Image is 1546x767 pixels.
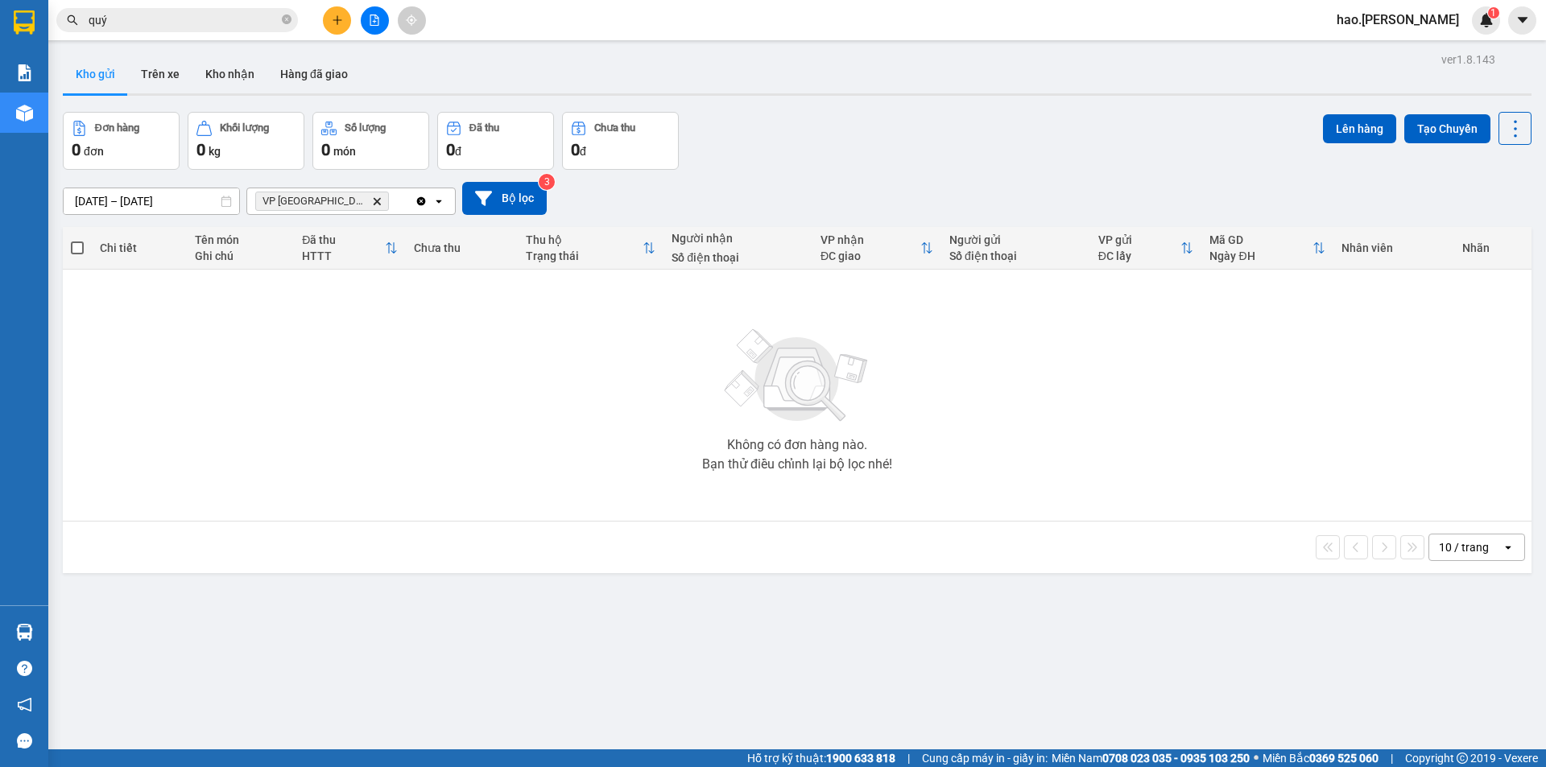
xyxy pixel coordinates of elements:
[1515,13,1530,27] span: caret-down
[16,624,33,641] img: warehouse-icon
[702,458,892,471] div: Bạn thử điều chỉnh lại bộ lọc nhé!
[949,249,1082,262] div: Số điện thoại
[128,55,192,93] button: Trên xe
[922,749,1048,767] span: Cung cấp máy in - giấy in:
[821,249,920,262] div: ĐC giao
[302,249,385,262] div: HTTT
[17,661,32,676] span: question-circle
[539,174,555,190] sup: 3
[63,112,180,170] button: Đơn hàng0đơn
[1502,541,1515,554] svg: open
[1201,227,1333,270] th: Toggle SortBy
[949,233,1082,246] div: Người gửi
[1052,749,1250,767] span: Miền Nam
[1462,241,1523,254] div: Nhãn
[594,122,635,134] div: Chưa thu
[196,140,205,159] span: 0
[16,105,33,122] img: warehouse-icon
[192,55,267,93] button: Kho nhận
[907,749,910,767] span: |
[72,140,81,159] span: 0
[1439,539,1489,555] div: 10 / trang
[195,233,286,246] div: Tên món
[188,112,304,170] button: Khối lượng0kg
[437,112,554,170] button: Đã thu0đ
[717,320,878,432] img: svg+xml;base64,PHN2ZyBjbGFzcz0ibGlzdC1wbHVnX19zdmciIHhtbG5zPSJodHRwOi8vd3d3LnczLm9yZy8yMDAwL3N2Zy...
[67,14,78,26] span: search
[321,140,330,159] span: 0
[1209,249,1312,262] div: Ngày ĐH
[323,6,351,35] button: plus
[1309,752,1379,765] strong: 0369 525 060
[462,182,547,215] button: Bộ lọc
[821,233,920,246] div: VP nhận
[518,227,663,270] th: Toggle SortBy
[312,112,429,170] button: Số lượng0món
[1457,753,1468,764] span: copyright
[17,697,32,712] span: notification
[455,145,461,158] span: đ
[267,55,361,93] button: Hàng đã giao
[372,196,382,206] svg: Delete
[1490,7,1496,19] span: 1
[84,145,104,158] span: đơn
[812,227,941,270] th: Toggle SortBy
[282,14,291,24] span: close-circle
[469,122,499,134] div: Đã thu
[406,14,417,26] span: aim
[1323,114,1396,143] button: Lên hàng
[16,64,33,81] img: solution-icon
[282,13,291,28] span: close-circle
[1254,755,1259,761] span: ⚪️
[95,122,139,134] div: Đơn hàng
[220,122,269,134] div: Khối lượng
[302,233,385,246] div: Đã thu
[392,193,394,209] input: Selected VP Nha Trang.
[1404,114,1490,143] button: Tạo Chuyến
[1098,233,1181,246] div: VP gửi
[63,55,128,93] button: Kho gửi
[14,10,35,35] img: logo-vxr
[398,6,426,35] button: aim
[1098,249,1181,262] div: ĐC lấy
[571,140,580,159] span: 0
[1479,13,1494,27] img: icon-new-feature
[209,145,221,158] span: kg
[195,249,286,262] div: Ghi chú
[672,232,804,245] div: Người nhận
[369,14,380,26] span: file-add
[446,140,455,159] span: 0
[255,192,389,211] span: VP Nha Trang, close by backspace
[294,227,406,270] th: Toggle SortBy
[1263,749,1379,767] span: Miền Bắc
[1391,749,1393,767] span: |
[727,439,867,452] div: Không có đơn hàng nào.
[580,145,586,158] span: đ
[1102,752,1250,765] strong: 0708 023 035 - 0935 103 250
[526,249,643,262] div: Trạng thái
[414,241,510,254] div: Chưa thu
[747,749,895,767] span: Hỗ trợ kỹ thuật:
[526,233,643,246] div: Thu hộ
[672,251,804,264] div: Số điện thoại
[345,122,386,134] div: Số lượng
[100,241,178,254] div: Chi tiết
[1508,6,1536,35] button: caret-down
[1090,227,1202,270] th: Toggle SortBy
[1488,7,1499,19] sup: 1
[333,145,356,158] span: món
[1341,241,1445,254] div: Nhân viên
[562,112,679,170] button: Chưa thu0đ
[415,195,428,208] svg: Clear all
[1209,233,1312,246] div: Mã GD
[262,195,366,208] span: VP Nha Trang
[432,195,445,208] svg: open
[1441,51,1495,68] div: ver 1.8.143
[1324,10,1472,30] span: hao.[PERSON_NAME]
[361,6,389,35] button: file-add
[826,752,895,765] strong: 1900 633 818
[64,188,239,214] input: Select a date range.
[17,733,32,748] span: message
[332,14,343,26] span: plus
[89,11,279,29] input: Tìm tên, số ĐT hoặc mã đơn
